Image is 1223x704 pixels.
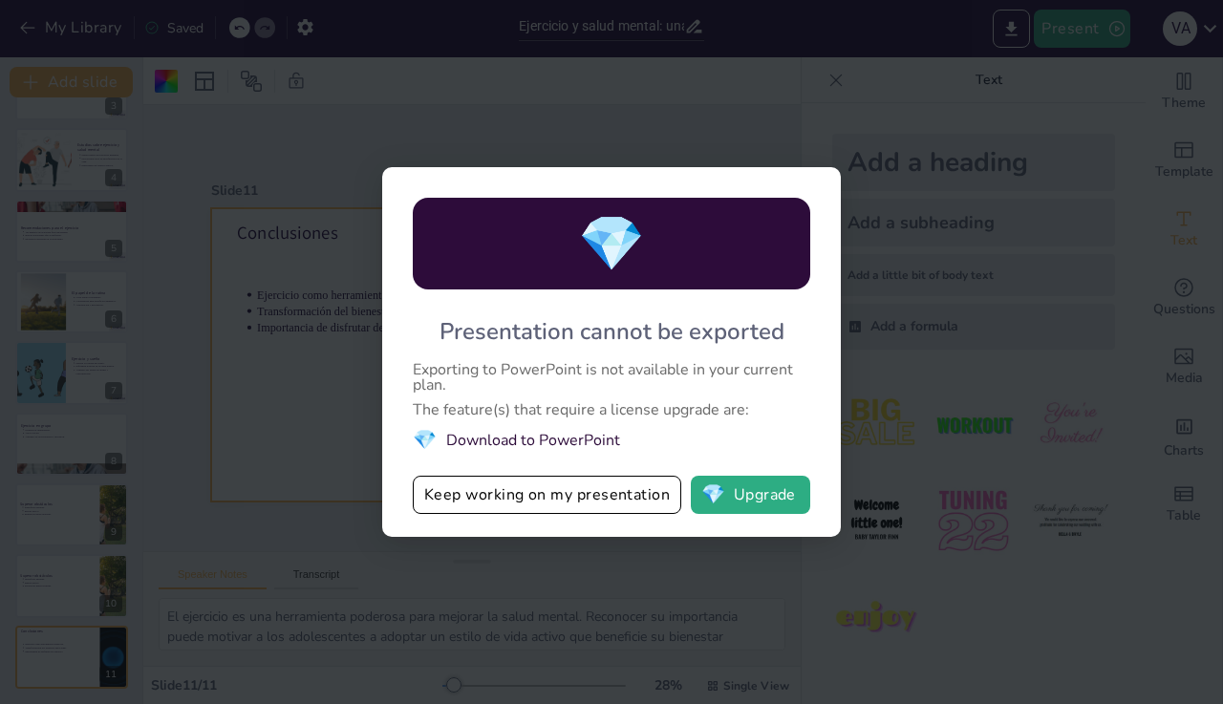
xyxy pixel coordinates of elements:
[413,362,810,393] div: Exporting to PowerPoint is not available in your current plan.
[413,476,681,514] button: Keep working on my presentation
[701,485,725,504] span: diamond
[413,427,810,453] li: Download to PowerPoint
[440,316,784,347] div: Presentation cannot be exported
[413,427,437,453] span: diamond
[578,207,645,281] span: diamond
[413,402,810,417] div: The feature(s) that require a license upgrade are:
[691,476,810,514] button: diamondUpgrade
